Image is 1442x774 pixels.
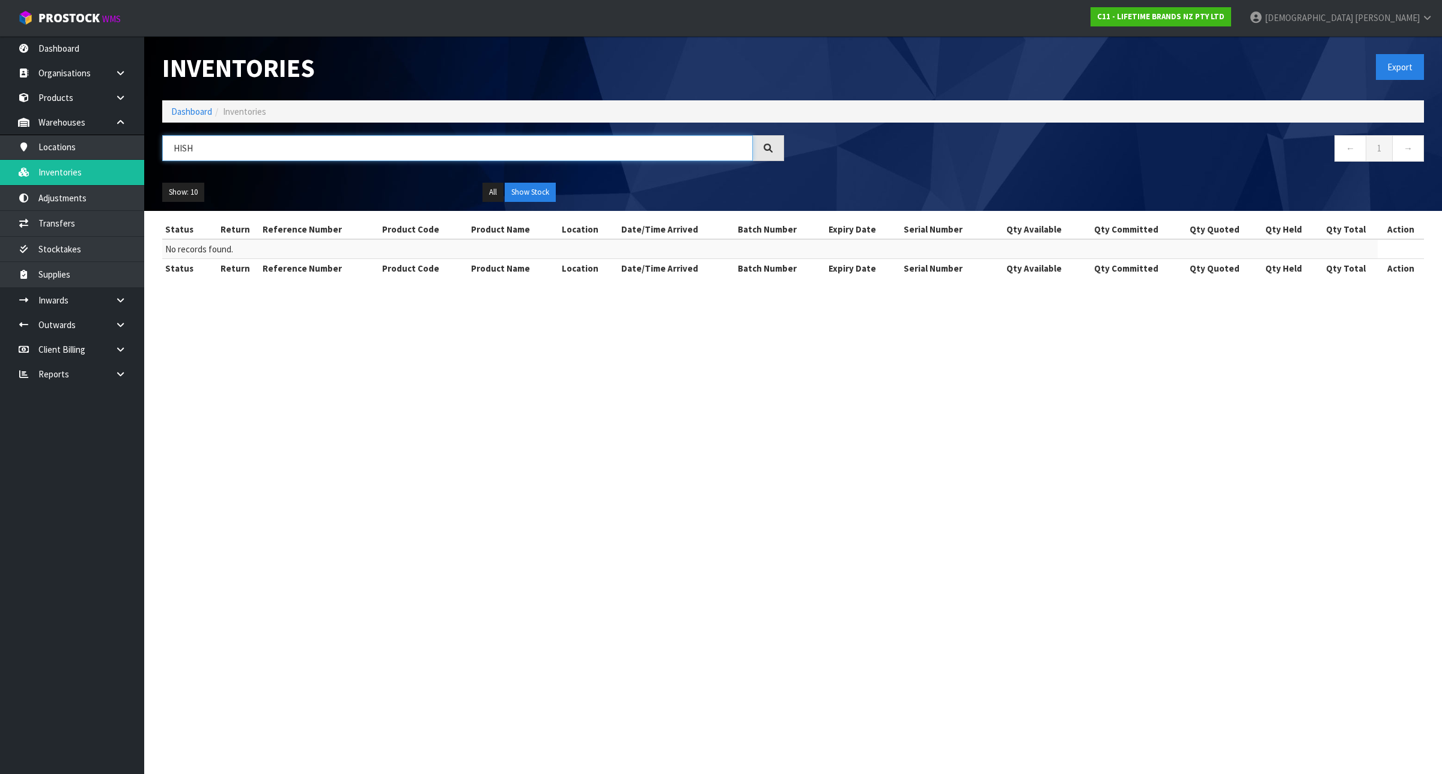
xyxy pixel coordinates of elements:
span: [DEMOGRAPHIC_DATA] [1265,12,1353,23]
th: Date/Time Arrived [618,220,734,239]
th: Action [1378,220,1424,239]
th: Qty Committed [1077,259,1176,278]
th: Qty Committed [1077,220,1176,239]
span: Inventories [223,106,266,117]
th: Status [162,220,210,239]
button: All [482,183,503,202]
strong: C11 - LIFETIME BRANDS NZ PTY LTD [1097,11,1224,22]
th: Qty Quoted [1176,259,1254,278]
th: Qty Total [1313,259,1377,278]
th: Return [210,220,260,239]
th: Product Code [379,259,467,278]
button: Export [1376,54,1424,80]
th: Reference Number [260,220,379,239]
th: Date/Time Arrived [618,259,734,278]
th: Reference Number [260,259,379,278]
th: Batch Number [735,220,826,239]
th: Batch Number [735,259,826,278]
th: Location [559,220,618,239]
nav: Page navigation [802,135,1424,165]
a: ← [1334,135,1366,161]
a: C11 - LIFETIME BRANDS NZ PTY LTD [1091,7,1231,26]
span: ProStock [38,10,100,26]
th: Qty Total [1313,220,1377,239]
h1: Inventories [162,54,784,82]
th: Action [1378,259,1424,278]
small: WMS [102,13,121,25]
button: Show Stock [505,183,556,202]
span: [PERSON_NAME] [1355,12,1420,23]
a: 1 [1366,135,1393,161]
a: → [1392,135,1424,161]
th: Product Name [468,220,559,239]
th: Qty Held [1254,259,1313,278]
input: Search inventories [162,135,753,161]
th: Status [162,259,210,278]
th: Expiry Date [826,259,901,278]
th: Product Name [468,259,559,278]
th: Qty Available [991,259,1077,278]
th: Serial Number [901,220,991,239]
th: Qty Available [991,220,1077,239]
a: Dashboard [171,106,212,117]
th: Location [559,259,618,278]
th: Return [210,259,260,278]
th: Expiry Date [826,220,901,239]
th: Qty Held [1254,220,1313,239]
img: cube-alt.png [18,10,33,25]
th: Product Code [379,220,467,239]
td: No records found. [162,239,1378,259]
button: Show: 10 [162,183,204,202]
th: Serial Number [901,259,991,278]
th: Qty Quoted [1176,220,1254,239]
